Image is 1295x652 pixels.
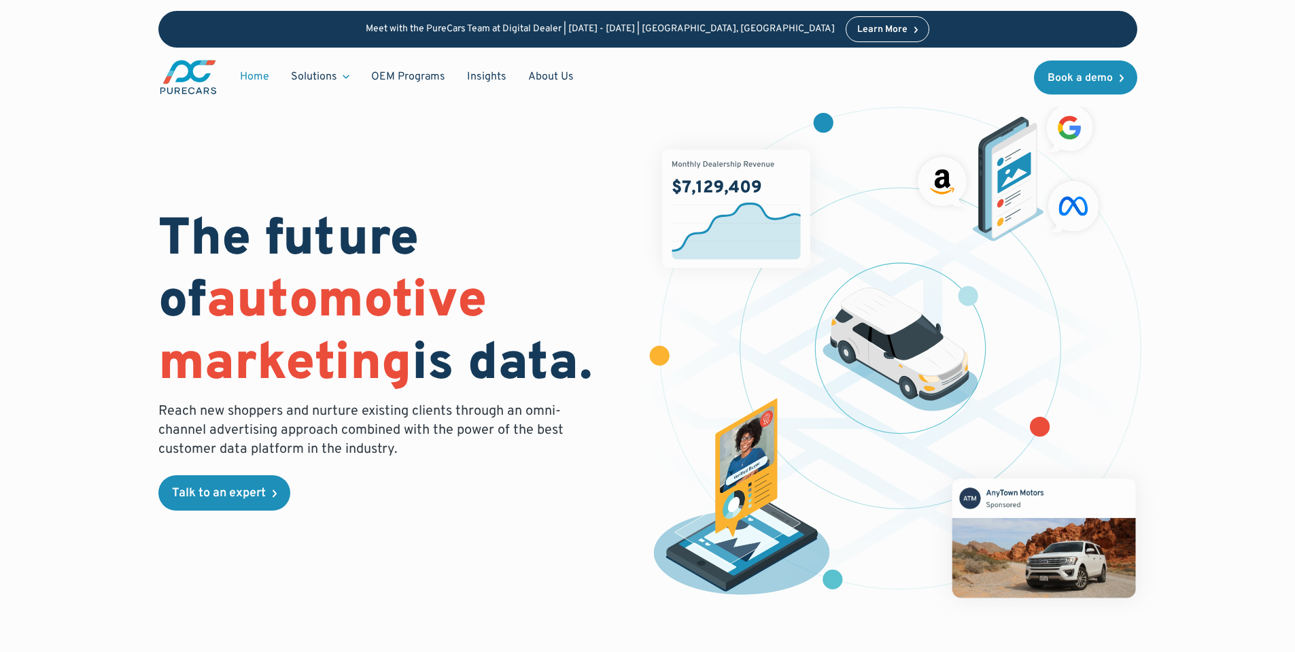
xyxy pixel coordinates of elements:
img: chart showing monthly dealership revenue of $7m [662,150,810,268]
div: Learn More [857,25,908,35]
div: Book a demo [1048,73,1113,84]
img: persona of a buyer [640,398,844,601]
h1: The future of is data. [158,210,632,396]
img: mockup of facebook post [927,453,1161,623]
a: Insights [456,64,517,90]
span: automotive marketing [158,270,487,397]
p: Reach new shoppers and nurture existing clients through an omni-channel advertising approach comb... [158,402,572,459]
a: Talk to an expert [158,475,290,511]
a: Home [229,64,280,90]
a: main [158,58,218,96]
img: purecars logo [158,58,218,96]
p: Meet with the PureCars Team at Digital Dealer | [DATE] - [DATE] | [GEOGRAPHIC_DATA], [GEOGRAPHIC_... [366,24,835,35]
a: OEM Programs [360,64,456,90]
a: Book a demo [1034,61,1137,95]
img: ads on social media and advertising partners [911,98,1106,241]
div: Solutions [280,64,360,90]
div: Talk to an expert [172,487,266,500]
img: illustration of a vehicle [823,288,979,411]
a: Learn More [846,16,930,42]
a: About Us [517,64,585,90]
div: Solutions [291,69,337,84]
